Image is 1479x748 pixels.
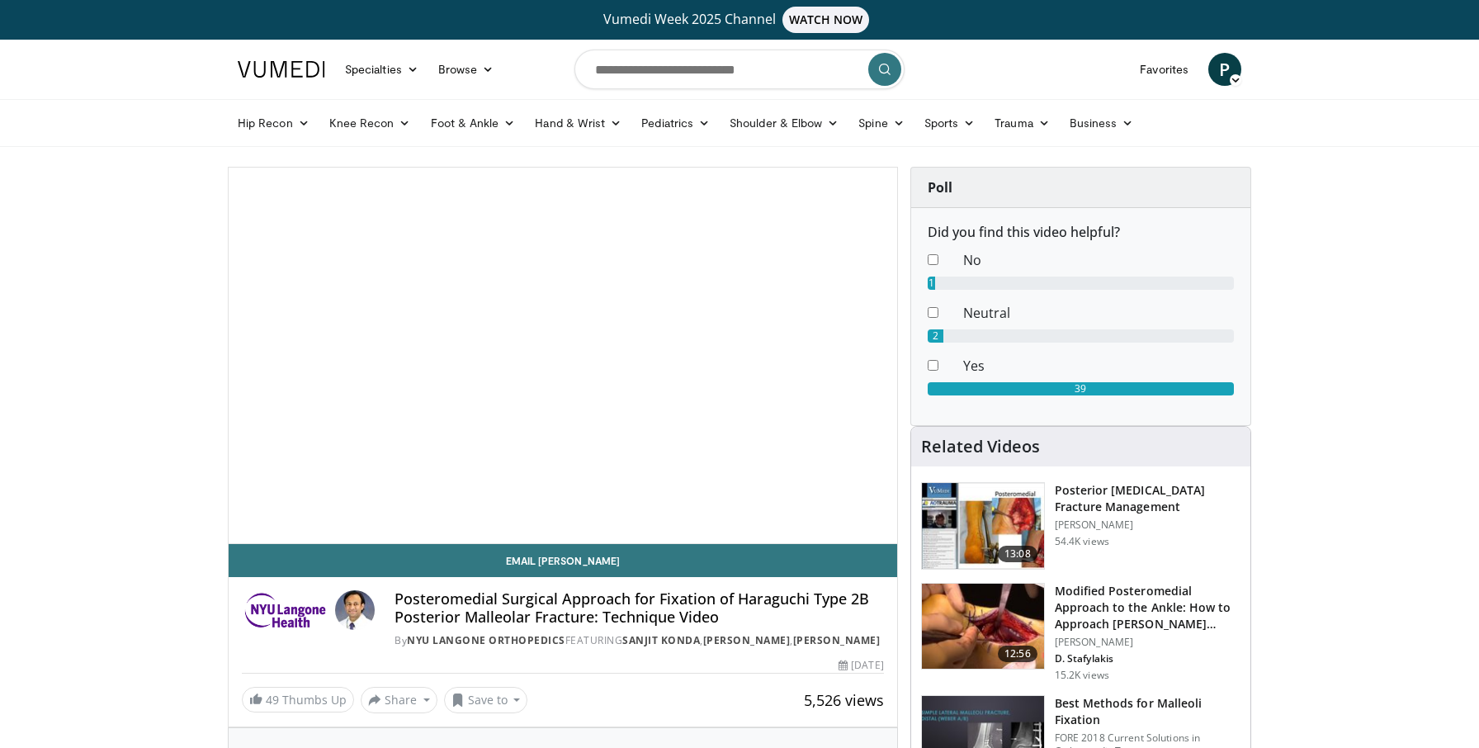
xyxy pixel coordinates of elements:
img: NYU Langone Orthopedics [242,590,328,630]
a: Trauma [985,107,1060,140]
dd: No [951,250,1246,270]
h3: Posterior [MEDICAL_DATA] Fracture Management [1055,482,1240,515]
h3: Best Methods for Malleoli Fixation [1055,695,1240,728]
span: 5,526 views [804,690,884,710]
p: 54.4K views [1055,535,1109,548]
span: 12:56 [998,646,1037,662]
img: ae8508ed-6896-40ca-bae0-71b8ded2400a.150x105_q85_crop-smart_upscale.jpg [922,584,1044,670]
a: Browse [428,53,504,86]
div: 1 [928,277,936,290]
a: Email [PERSON_NAME] [229,544,897,577]
button: Save to [444,687,528,713]
h4: Related Videos [921,437,1040,457]
strong: Poll [928,178,952,196]
a: Hip Recon [228,107,319,140]
a: 13:08 Posterior [MEDICAL_DATA] Fracture Management [PERSON_NAME] 54.4K views [921,482,1240,570]
a: Specialties [335,53,428,86]
p: 15.2K views [1055,669,1109,682]
a: Business [1060,107,1144,140]
video-js: Video Player [229,168,897,544]
img: VuMedi Logo [238,61,325,78]
div: 39 [928,382,1234,395]
a: Vumedi Week 2025 ChannelWATCH NOW [240,7,1239,33]
a: [PERSON_NAME] [703,633,791,647]
a: Favorites [1130,53,1198,86]
a: Shoulder & Elbow [720,107,848,140]
a: Spine [848,107,914,140]
a: P [1208,53,1241,86]
button: Share [361,687,437,713]
span: 13:08 [998,546,1037,562]
img: 50e07c4d-707f-48cd-824d-a6044cd0d074.150x105_q85_crop-smart_upscale.jpg [922,483,1044,569]
a: 12:56 Modified Posteromedial Approach to the Ankle: How to Approach [PERSON_NAME]… [PERSON_NAME] ... [921,583,1240,682]
a: Pediatrics [631,107,720,140]
p: D. Stafylakis [1055,652,1240,665]
input: Search topics, interventions [574,50,905,89]
a: Foot & Ankle [421,107,526,140]
a: Sanjit Konda [622,633,700,647]
span: 49 [266,692,279,708]
div: 2 [928,329,943,343]
div: By FEATURING , , [395,633,883,648]
a: NYU Langone Orthopedics [407,633,565,647]
p: [PERSON_NAME] [1055,636,1240,649]
a: [PERSON_NAME] [793,633,881,647]
dd: Yes [951,356,1246,376]
a: 49 Thumbs Up [242,687,354,712]
img: Avatar [335,590,375,630]
h3: Modified Posteromedial Approach to the Ankle: How to Approach [PERSON_NAME]… [1055,583,1240,632]
a: Sports [914,107,985,140]
h4: Posteromedial Surgical Approach for Fixation of Haraguchi Type 2B Posterior Malleolar Fracture: T... [395,590,883,626]
h6: Did you find this video helpful? [928,225,1234,240]
div: [DATE] [839,658,883,673]
dd: Neutral [951,303,1246,323]
a: Hand & Wrist [525,107,631,140]
a: Knee Recon [319,107,421,140]
p: [PERSON_NAME] [1055,518,1240,532]
span: WATCH NOW [782,7,870,33]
